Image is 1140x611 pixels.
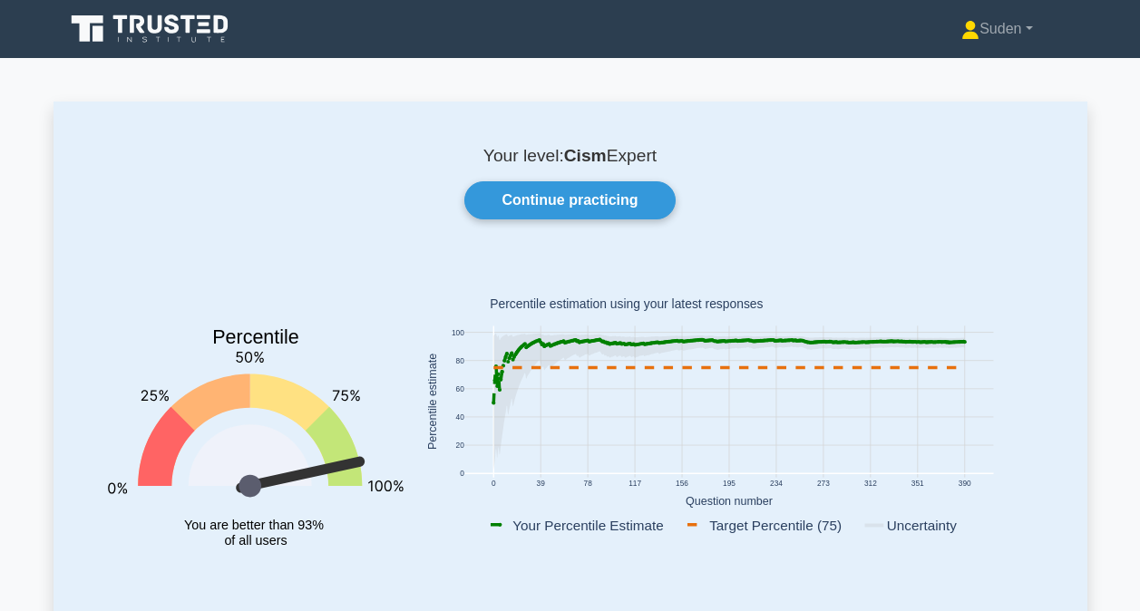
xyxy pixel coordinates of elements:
[676,479,688,488] text: 156
[455,412,464,422] text: 40
[564,146,607,165] b: Cism
[816,479,829,488] text: 273
[491,479,495,488] text: 0
[455,384,464,393] text: 60
[583,479,592,488] text: 78
[770,479,783,488] text: 234
[918,11,1076,47] a: Suden
[536,479,545,488] text: 39
[686,495,773,508] text: Question number
[911,479,923,488] text: 351
[97,145,1044,167] p: Your level: Expert
[464,181,675,219] a: Continue practicing
[863,479,876,488] text: 312
[224,534,287,548] tspan: of all users
[212,326,299,348] text: Percentile
[958,479,970,488] text: 390
[628,479,641,488] text: 117
[426,354,439,450] text: Percentile estimate
[451,328,463,337] text: 100
[723,479,736,488] text: 195
[455,441,464,450] text: 20
[455,356,464,365] text: 80
[460,470,464,479] text: 0
[184,518,324,532] tspan: You are better than 93%
[490,297,763,312] text: Percentile estimation using your latest responses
